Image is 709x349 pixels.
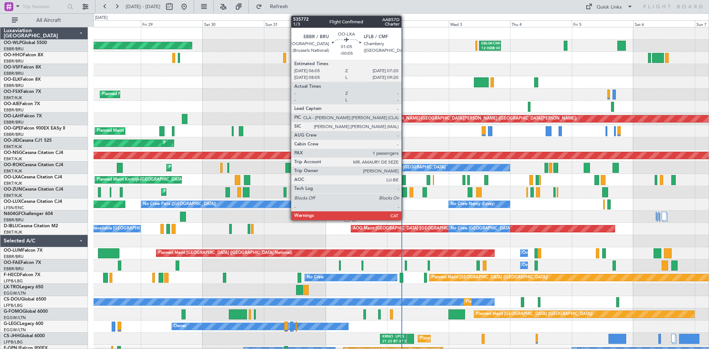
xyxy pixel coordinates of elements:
[4,107,24,113] a: EBBR/BRU
[4,327,26,333] a: EGGW/LTN
[582,1,637,13] button: Quick Links
[4,297,21,302] span: CS-DOU
[4,138,19,143] span: OO-JID
[4,199,21,204] span: OO-LUX
[4,181,22,186] a: EBKT/KJK
[328,162,445,173] div: A/C Unavailable [GEOGRAPHIC_DATA]-[GEOGRAPHIC_DATA]
[4,254,24,259] a: EBBR/BRU
[4,224,18,228] span: D-IBLU
[4,285,20,289] span: LX-TRO
[4,248,43,253] a: OO-LUMFalcon 7X
[4,95,22,101] a: EBKT/KJK
[4,151,22,155] span: OO-NSG
[466,296,582,308] div: Planned Maint [GEOGRAPHIC_DATA] ([GEOGRAPHIC_DATA])
[431,272,548,283] div: Planned Maint [GEOGRAPHIC_DATA] ([GEOGRAPHIC_DATA])
[4,187,63,192] a: OO-ZUNCessna Citation CJ4
[4,212,21,216] span: N604GF
[294,58,304,63] div: 11:07 Z
[490,46,499,51] div: 20:30 Z
[126,3,160,10] span: [DATE] - [DATE]
[4,175,62,179] a: OO-LXACessna Citation CJ4
[4,163,63,167] a: OO-ROKCessna Citation CJ4
[4,273,20,277] span: F-HECD
[4,41,22,45] span: OO-WLP
[304,53,313,58] div: KTEB
[4,261,21,265] span: OO-FAE
[597,4,622,11] div: Quick Links
[327,15,339,21] div: [DATE]
[8,14,80,26] button: All Aircraft
[4,83,24,88] a: EBBR/BRU
[4,212,53,216] a: N604GFChallenger 604
[143,199,216,210] div: No Crew Paris ([GEOGRAPHIC_DATA])
[4,102,40,106] a: OO-AIEFalcon 7X
[4,46,24,52] a: EBBR/BRU
[4,187,22,192] span: OO-ZUN
[79,20,141,27] div: Thu 28
[4,322,43,326] a: G-LEGCLegacy 600
[19,18,78,23] span: All Aircraft
[163,138,250,149] div: Planned Maint Kortrijk-[GEOGRAPHIC_DATA]
[4,126,21,131] span: OO-GPE
[307,272,324,283] div: No Crew
[572,20,633,27] div: Fri 5
[4,309,48,314] a: G-FOMOGlobal 6000
[4,168,22,174] a: EBKT/KJK
[4,77,20,82] span: OO-ELK
[4,65,41,70] a: OO-VSFFalcon 8X
[4,273,40,277] a: F-HECDFalcon 7X
[4,114,42,118] a: OO-LAHFalcon 7X
[304,58,313,63] div: 20:15 Z
[4,65,21,70] span: OO-VSF
[4,322,20,326] span: G-LEGC
[163,187,250,198] div: Planned Maint Kortrijk-[GEOGRAPHIC_DATA]
[97,174,183,185] div: Planned Maint Kortrijk-[GEOGRAPHIC_DATA]
[353,223,481,234] div: AOG Maint [GEOGRAPHIC_DATA] ([GEOGRAPHIC_DATA] National)
[358,113,577,124] div: Planned Maint [PERSON_NAME]-[GEOGRAPHIC_DATA][PERSON_NAME] ([GEOGRAPHIC_DATA][PERSON_NAME])
[4,120,24,125] a: EBBR/BRU
[4,199,62,204] a: OO-LUXCessna Citation CJ4
[141,20,202,27] div: Fri 29
[510,20,571,27] div: Thu 4
[4,90,41,94] a: OO-FSXFalcon 7X
[451,223,574,234] div: No Crew [GEOGRAPHIC_DATA] ([GEOGRAPHIC_DATA] National)
[490,41,499,46] div: KCMH
[451,199,495,210] div: No Crew Nancy (Essey)
[4,309,23,314] span: G-FOMO
[449,20,510,27] div: Wed 3
[4,229,22,235] a: EBKT/KJK
[169,162,255,173] div: Planned Maint Kortrijk-[GEOGRAPHIC_DATA]
[4,334,45,338] a: CS-JHHGlobal 6000
[102,89,188,100] div: Planned Maint Kortrijk-[GEOGRAPHIC_DATA]
[4,266,24,272] a: EBBR/BRU
[4,90,21,94] span: OO-FSX
[522,260,573,271] div: Owner Melsbroek Air Base
[4,217,24,223] a: EBBR/BRU
[387,20,448,27] div: Tue 2
[4,278,23,284] a: LFPB/LBG
[4,126,65,131] a: OO-GPEFalcon 900EX EASy II
[4,144,22,150] a: EBKT/KJK
[4,315,26,321] a: EGGW/LTN
[4,114,21,118] span: OO-LAH
[4,175,21,179] span: OO-LXA
[4,53,43,57] a: OO-HHOFalcon 8X
[4,163,22,167] span: OO-ROK
[522,248,573,259] div: Owner Melsbroek Air Base
[4,193,22,198] a: EBKT/KJK
[264,4,295,9] span: Refresh
[294,53,304,58] div: [PERSON_NAME]
[264,20,325,27] div: Sun 31
[174,321,186,332] div: Owner
[4,291,26,296] a: EGGW/LTN
[97,125,231,137] div: Planned Maint [GEOGRAPHIC_DATA] ([GEOGRAPHIC_DATA] National)
[633,20,695,27] div: Sat 6
[326,20,387,27] div: Mon 1
[393,334,404,339] div: LPCS
[158,248,292,259] div: Planned Maint [GEOGRAPHIC_DATA] ([GEOGRAPHIC_DATA] National)
[4,339,23,345] a: LFPB/LBG
[4,58,24,64] a: EBBR/BRU
[4,224,58,228] a: D-IBLUCessna Citation M2
[4,297,46,302] a: CS-DOUGlobal 6500
[4,303,23,308] a: LFPB/LBG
